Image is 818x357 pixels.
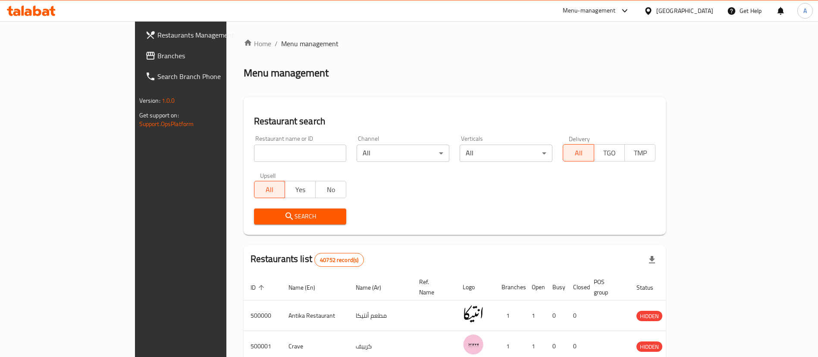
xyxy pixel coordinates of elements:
[563,144,594,161] button: All
[525,300,545,331] td: 1
[244,66,329,80] h2: Menu management
[285,181,316,198] button: Yes
[260,172,276,178] label: Upsell
[251,282,267,293] span: ID
[139,118,194,130] a: Support.OpsPlatform
[566,274,587,300] th: Closed
[456,274,495,300] th: Logo
[545,300,566,331] td: 0
[138,45,272,66] a: Branches
[803,6,807,16] span: A
[254,115,656,128] h2: Restaurant search
[636,282,664,293] span: Status
[157,71,265,82] span: Search Branch Phone
[495,300,525,331] td: 1
[282,300,349,331] td: Antika Restaurant
[314,253,364,267] div: Total records count
[495,274,525,300] th: Branches
[258,183,282,196] span: All
[642,250,662,270] div: Export file
[139,110,179,121] span: Get support on:
[254,181,285,198] button: All
[139,95,160,106] span: Version:
[315,181,346,198] button: No
[636,341,662,352] div: HIDDEN
[594,277,619,297] span: POS group
[566,300,587,331] td: 0
[656,6,713,16] div: [GEOGRAPHIC_DATA]
[281,38,338,49] span: Menu management
[138,66,272,87] a: Search Branch Phone
[315,256,364,264] span: 40752 record(s)
[569,136,590,142] label: Delivery
[567,147,590,159] span: All
[254,145,347,162] input: Search for restaurant name or ID..
[594,144,625,161] button: TGO
[357,145,449,162] div: All
[525,274,545,300] th: Open
[349,300,412,331] td: مطعم أنتيكا
[636,342,662,352] span: HIDDEN
[288,183,312,196] span: Yes
[251,253,364,267] h2: Restaurants list
[261,211,340,222] span: Search
[319,183,343,196] span: No
[545,274,566,300] th: Busy
[275,38,278,49] li: /
[157,30,265,40] span: Restaurants Management
[254,209,347,224] button: Search
[288,282,326,293] span: Name (En)
[162,95,175,106] span: 1.0.0
[463,303,484,325] img: Antika Restaurant
[563,6,616,16] div: Menu-management
[624,144,655,161] button: TMP
[598,147,621,159] span: TGO
[628,147,652,159] span: TMP
[138,25,272,45] a: Restaurants Management
[460,145,552,162] div: All
[157,51,265,61] span: Branches
[636,311,662,321] span: HIDDEN
[244,38,666,49] nav: breadcrumb
[419,277,445,297] span: Ref. Name
[356,282,392,293] span: Name (Ar)
[463,334,484,355] img: Crave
